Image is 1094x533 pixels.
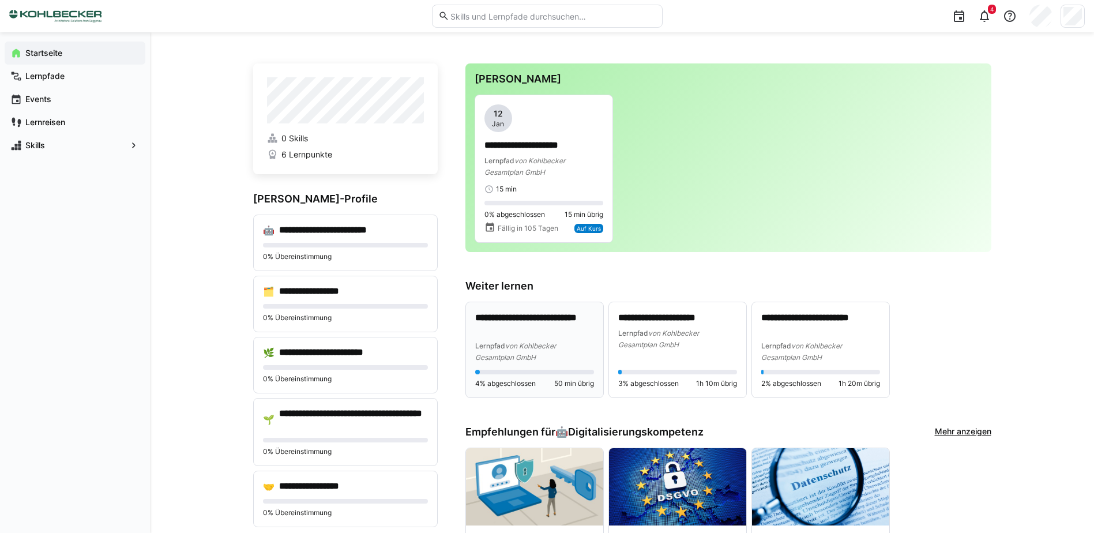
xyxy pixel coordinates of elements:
[263,347,275,358] div: 🌿
[263,508,428,517] p: 0% Übereinstimmung
[839,379,880,388] span: 1h 20m übrig
[475,379,536,388] span: 4% abgeschlossen
[281,149,332,160] span: 6 Lernpunkte
[484,156,565,177] span: von Kohlbecker Gesamtplan GmbH
[498,224,558,233] span: Fällig in 105 Tagen
[263,252,428,261] p: 0% Übereinstimmung
[263,374,428,384] p: 0% Übereinstimmung
[696,379,737,388] span: 1h 10m übrig
[494,108,503,119] span: 12
[761,341,791,350] span: Lernpfad
[267,133,424,144] a: 0 Skills
[935,426,991,438] a: Mehr anzeigen
[475,73,982,85] h3: [PERSON_NAME]
[475,341,505,350] span: Lernpfad
[466,448,603,526] img: image
[263,447,428,456] p: 0% Übereinstimmung
[465,280,991,292] h3: Weiter lernen
[484,156,514,165] span: Lernpfad
[263,286,275,297] div: 🗂️
[761,379,821,388] span: 2% abgeschlossen
[609,448,746,526] img: image
[554,379,594,388] span: 50 min übrig
[990,6,994,13] span: 4
[263,313,428,322] p: 0% Übereinstimmung
[263,224,275,236] div: 🤖
[263,414,275,425] div: 🌱
[568,426,704,438] span: Digitalisierungskompetenz
[555,426,704,438] div: 🤖
[618,329,648,337] span: Lernpfad
[492,119,504,129] span: Jan
[263,481,275,492] div: 🤝
[496,185,517,194] span: 15 min
[281,133,308,144] span: 0 Skills
[475,341,556,362] span: von Kohlbecker Gesamtplan GmbH
[752,448,889,526] img: image
[565,210,603,219] span: 15 min übrig
[618,329,699,349] span: von Kohlbecker Gesamtplan GmbH
[449,11,656,21] input: Skills und Lernpfade durchsuchen…
[761,341,842,362] span: von Kohlbecker Gesamtplan GmbH
[577,225,601,232] span: Auf Kurs
[484,210,545,219] span: 0% abgeschlossen
[618,379,679,388] span: 3% abgeschlossen
[253,193,438,205] h3: [PERSON_NAME]-Profile
[465,426,704,438] h3: Empfehlungen für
